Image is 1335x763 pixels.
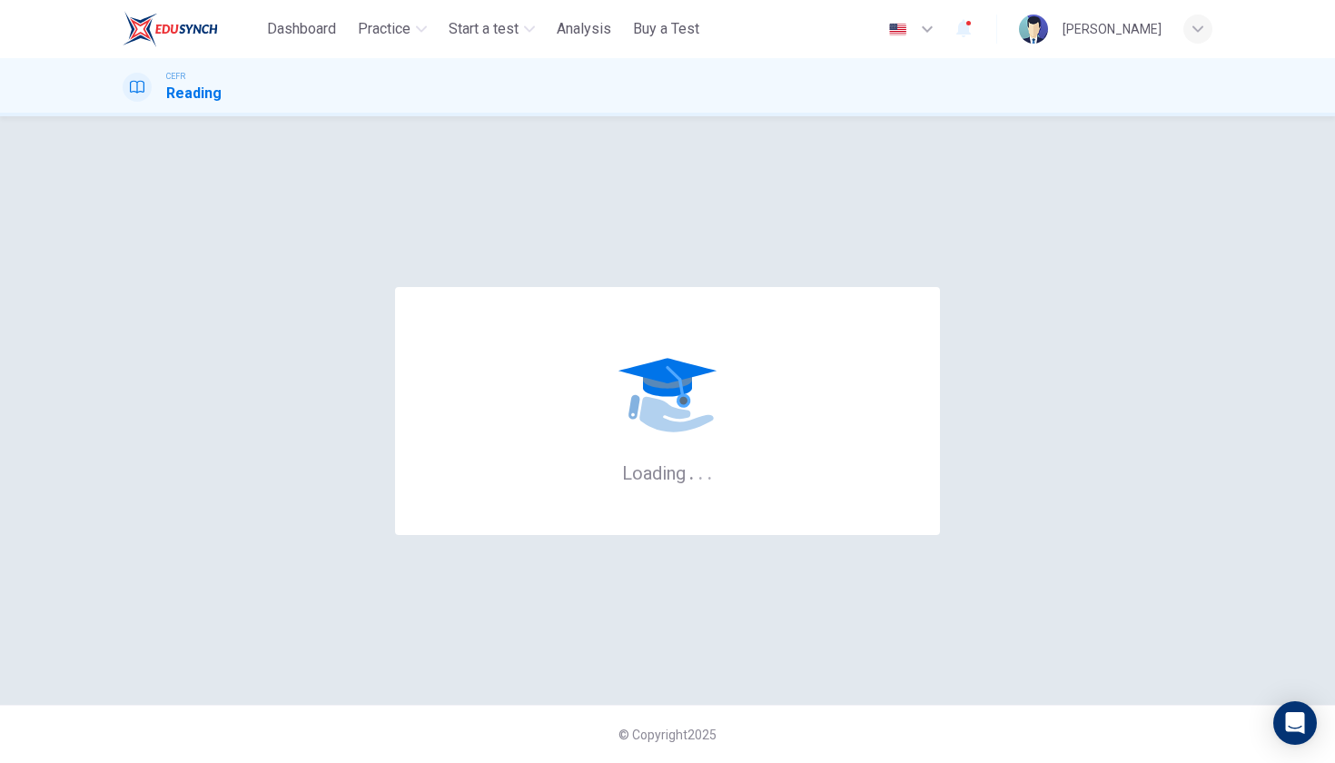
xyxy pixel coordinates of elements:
[358,18,410,40] span: Practice
[351,13,434,45] button: Practice
[626,13,707,45] button: Buy a Test
[267,18,336,40] span: Dashboard
[1273,701,1317,745] div: Open Intercom Messenger
[633,18,699,40] span: Buy a Test
[449,18,519,40] span: Start a test
[886,23,909,36] img: en
[557,18,611,40] span: Analysis
[166,70,185,83] span: CEFR
[549,13,618,45] button: Analysis
[622,461,713,484] h6: Loading
[166,83,222,104] h1: Reading
[123,11,218,47] img: ELTC logo
[688,456,695,486] h6: .
[1019,15,1048,44] img: Profile picture
[123,11,260,47] a: ELTC logo
[1063,18,1162,40] div: [PERSON_NAME]
[707,456,713,486] h6: .
[260,13,343,45] button: Dashboard
[441,13,542,45] button: Start a test
[618,728,717,742] span: © Copyright 2025
[697,456,704,486] h6: .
